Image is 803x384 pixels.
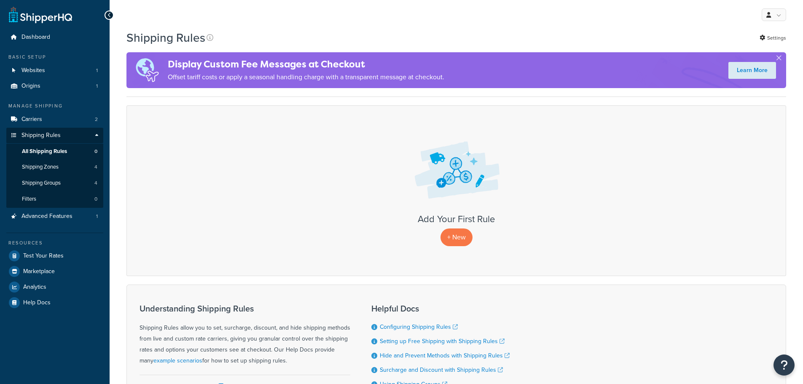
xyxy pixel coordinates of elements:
span: Filters [22,196,36,203]
span: 0 [94,196,97,203]
span: Test Your Rates [23,252,64,260]
a: Setting up Free Shipping with Shipping Rules [380,337,505,346]
span: 0 [94,148,97,155]
img: duties-banner-06bc72dcb5fe05cb3f9472aba00be2ae8eb53ab6f0d8bb03d382ba314ac3c341.png [126,52,168,88]
li: Origins [6,78,103,94]
a: Filters 0 [6,191,103,207]
span: Carriers [21,116,42,123]
a: Marketplace [6,264,103,279]
span: Origins [21,83,40,90]
span: Help Docs [23,299,51,306]
span: Shipping Zones [22,164,59,171]
div: Manage Shipping [6,102,103,110]
a: Dashboard [6,30,103,45]
a: Analytics [6,279,103,295]
span: Dashboard [21,34,50,41]
li: Advanced Features [6,209,103,224]
h3: Add Your First Rule [135,214,777,224]
span: 1 [96,67,98,74]
p: Offset tariff costs or apply a seasonal handling charge with a transparent message at checkout. [168,71,444,83]
h3: Understanding Shipping Rules [140,304,350,313]
a: Origins 1 [6,78,103,94]
li: Shipping Groups [6,175,103,191]
span: Advanced Features [21,213,73,220]
span: 4 [94,180,97,187]
span: 1 [96,83,98,90]
button: Open Resource Center [773,354,795,376]
a: Carriers 2 [6,112,103,127]
li: Websites [6,63,103,78]
a: example scenarios [153,356,202,365]
span: Websites [21,67,45,74]
h3: Helpful Docs [371,304,510,313]
a: Learn More [728,62,776,79]
li: All Shipping Rules [6,144,103,159]
li: Carriers [6,112,103,127]
span: Shipping Rules [21,132,61,139]
a: Websites 1 [6,63,103,78]
a: Shipping Rules [6,128,103,143]
h1: Shipping Rules [126,30,205,46]
a: Surcharge and Discount with Shipping Rules [380,365,503,374]
span: Shipping Groups [22,180,61,187]
p: + New [440,228,473,246]
span: All Shipping Rules [22,148,67,155]
a: Test Your Rates [6,248,103,263]
a: Advanced Features 1 [6,209,103,224]
li: Filters [6,191,103,207]
span: Marketplace [23,268,55,275]
div: Basic Setup [6,54,103,61]
div: Resources [6,239,103,247]
span: 1 [96,213,98,220]
a: Configuring Shipping Rules [380,322,458,331]
a: Help Docs [6,295,103,310]
a: Shipping Zones 4 [6,159,103,175]
span: 4 [94,164,97,171]
span: 2 [95,116,98,123]
li: Shipping Rules [6,128,103,208]
li: Shipping Zones [6,159,103,175]
a: Shipping Groups 4 [6,175,103,191]
a: Hide and Prevent Methods with Shipping Rules [380,351,510,360]
a: All Shipping Rules 0 [6,144,103,159]
h4: Display Custom Fee Messages at Checkout [168,57,444,71]
div: Shipping Rules allow you to set, surcharge, discount, and hide shipping methods from live and cus... [140,304,350,366]
span: Analytics [23,284,46,291]
a: Settings [760,32,786,44]
a: ShipperHQ Home [9,6,72,23]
